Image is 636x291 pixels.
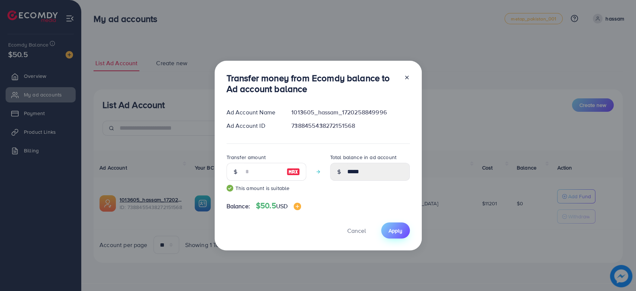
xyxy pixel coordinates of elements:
span: Cancel [347,227,366,235]
div: Ad Account Name [221,108,286,117]
button: Apply [381,222,410,238]
label: Transfer amount [227,154,266,161]
img: image [287,167,300,176]
h3: Transfer money from Ecomdy balance to Ad account balance [227,73,398,94]
button: Cancel [338,222,375,238]
div: 7388455438272151568 [285,121,415,130]
span: USD [276,202,288,210]
span: Balance: [227,202,250,211]
span: Apply [389,227,402,234]
img: image [294,203,301,210]
h4: $50.5 [256,201,301,211]
label: Total balance in ad account [330,154,396,161]
div: Ad Account ID [221,121,286,130]
div: 1013605_hassam_1720258849996 [285,108,415,117]
small: This amount is suitable [227,184,306,192]
img: guide [227,185,233,192]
